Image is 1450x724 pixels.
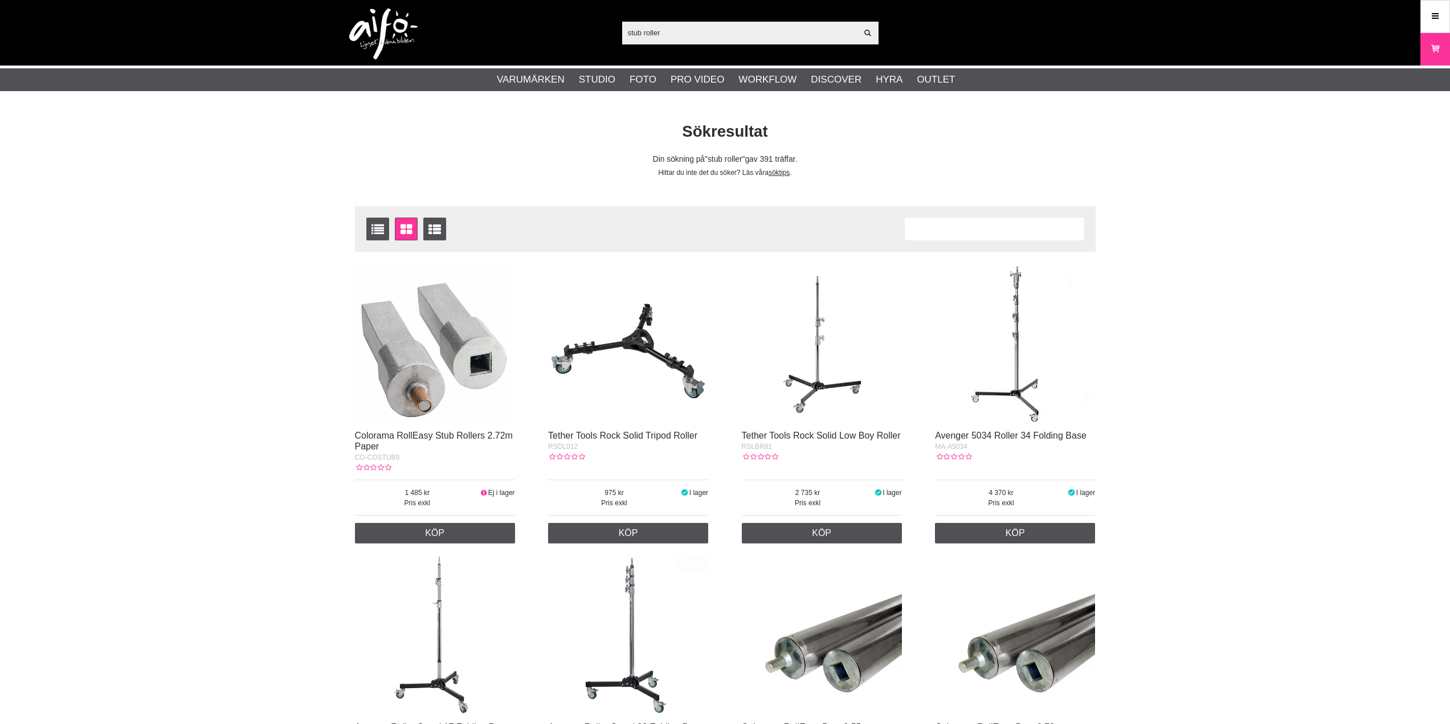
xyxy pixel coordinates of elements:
[355,498,480,508] span: Pris exkl
[1067,489,1076,497] i: I lager
[671,72,724,87] a: Pro Video
[738,72,797,87] a: Workflow
[742,443,772,451] span: RSLBR81
[355,263,515,423] img: Colorama RollEasy Stub Rollers 2.72m Paper
[935,488,1067,498] span: 4 370
[395,218,418,240] a: Fönstervisning
[811,72,861,87] a: Discover
[579,72,615,87] a: Studio
[769,169,790,177] a: söktips
[742,555,902,715] img: Colorama RollEasy Bom 3.55m
[630,72,656,87] a: Foto
[705,155,745,163] span: stub roller
[548,452,585,462] div: Kundbetyg: 0
[874,489,883,497] i: I lager
[423,218,446,240] a: Utökad listvisning
[935,431,1087,440] a: Avenger 5034 Roller 34 Folding Base
[355,463,391,473] div: Kundbetyg: 0
[935,263,1095,423] img: Avenger 5034 Roller 34 Folding Base
[742,498,874,508] span: Pris exkl
[548,263,708,423] img: Tether Tools Rock Solid Tripod Roller
[658,169,768,177] span: Hittar du inte det du söker? Läs våra
[935,443,967,451] span: MA-A5034
[742,431,901,440] a: Tether Tools Rock Solid Low Boy Roller
[935,555,1095,715] img: Colorama RollEasy Bom 2.72m
[883,489,901,497] span: I lager
[1076,489,1095,497] span: I lager
[548,488,680,498] span: 975
[480,489,488,497] i: Ej i lager
[935,498,1067,508] span: Pris exkl
[548,498,680,508] span: Pris exkl
[790,169,791,177] span: .
[548,523,708,543] a: Köp
[935,452,971,462] div: Kundbetyg: 0
[689,489,708,497] span: I lager
[548,443,578,451] span: RSDL012
[742,488,874,498] span: 2 735
[355,555,515,715] img: Avenger Roller Stand 17 Folding Base A5017
[742,452,778,462] div: Kundbetyg: 0
[935,523,1095,543] a: Köp
[742,523,902,543] a: Köp
[680,489,689,497] i: I lager
[548,431,697,440] a: Tether Tools Rock Solid Tripod Roller
[497,72,565,87] a: Varumärken
[653,155,797,163] span: Din sökning på gav 391 träffar.
[346,121,1104,143] h1: Sökresultat
[917,72,955,87] a: Outlet
[622,24,857,41] input: Sök produkter ...
[355,523,515,543] a: Köp
[488,489,515,497] span: Ej i lager
[876,72,902,87] a: Hyra
[548,555,708,715] img: Avenger Roller Stand 33 Folding Base A5033
[349,9,418,60] img: logo.png
[366,218,389,240] a: Listvisning
[355,431,513,451] a: Colorama RollEasy Stub Rollers 2.72m Paper
[742,263,902,423] img: Tether Tools Rock Solid Low Boy Roller
[355,488,480,498] span: 1 485
[355,453,400,461] span: CO-COSTUB9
